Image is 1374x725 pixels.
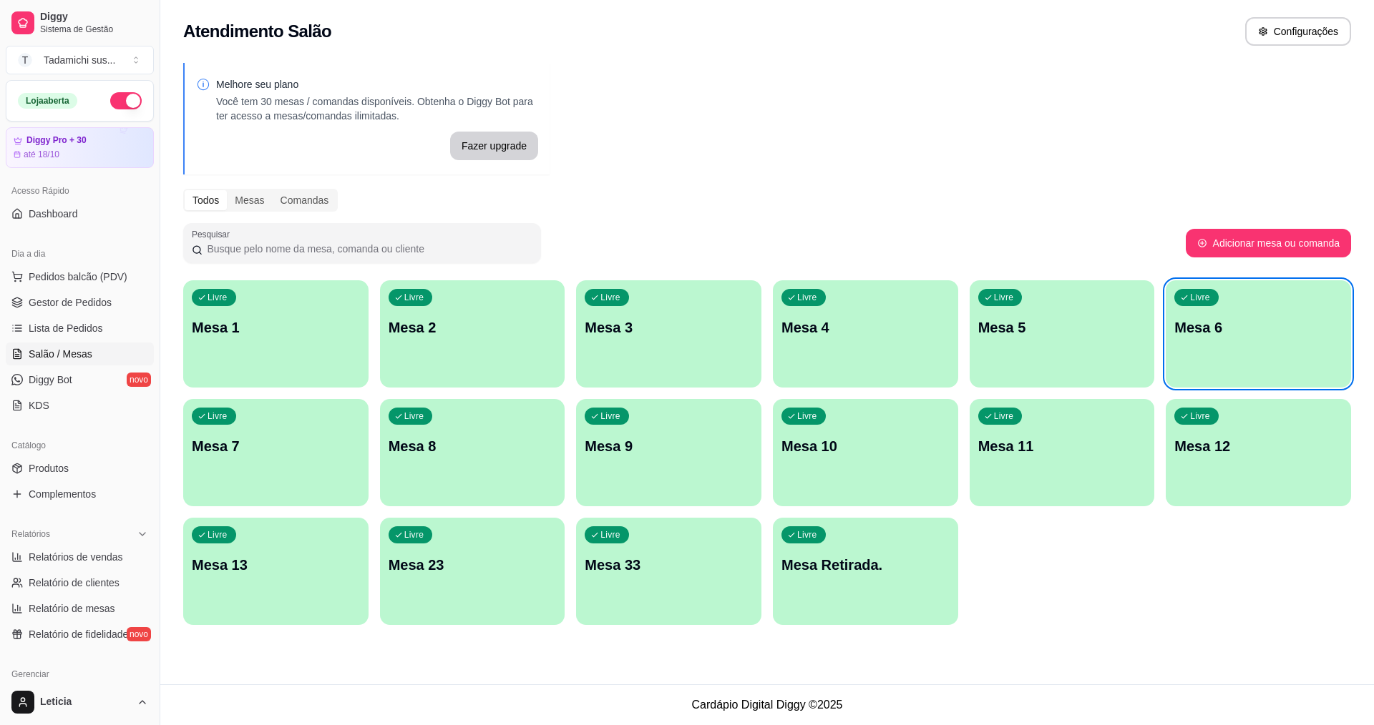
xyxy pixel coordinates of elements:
[6,457,154,480] a: Produtos
[18,53,32,67] span: T
[29,347,92,361] span: Salão / Mesas
[781,317,950,337] p: Mesa 4
[6,127,154,168] a: Diggy Pro + 30até 18/10
[6,368,154,391] a: Diggy Botnovo
[404,410,424,422] p: Livre
[160,684,1374,725] footer: Cardápio Digital Diggy © 2025
[40,696,131,709] span: Leticia
[585,317,753,337] p: Mesa 3
[6,202,154,225] a: Dashboard
[29,550,123,564] span: Relatórios de vendas
[1186,229,1351,257] button: Adicionar mesa ou comanda
[6,546,154,568] a: Relatórios de vendas
[183,399,369,506] button: LivreMesa 7
[576,399,761,506] button: LivreMesa 9
[29,295,112,310] span: Gestor de Pedidos
[994,292,1014,303] p: Livre
[40,24,148,35] span: Sistema de Gestão
[6,597,154,620] a: Relatório de mesas
[29,601,115,616] span: Relatório de mesas
[227,190,272,210] div: Mesas
[44,53,115,67] div: Tadamichi sus ...
[29,461,69,475] span: Produtos
[6,46,154,74] button: Select a team
[576,518,761,625] button: LivreMesa 33
[576,280,761,388] button: LivreMesa 3
[24,149,59,160] article: até 18/10
[183,20,331,43] h2: Atendimento Salão
[26,135,87,146] article: Diggy Pro + 30
[797,292,817,303] p: Livre
[600,292,620,303] p: Livre
[6,342,154,365] a: Salão / Mesas
[600,529,620,541] p: Livre
[216,77,538,92] p: Melhore seu plano
[1166,280,1351,388] button: LivreMesa 6
[29,373,72,387] span: Diggy Bot
[380,518,565,625] button: LivreMesa 23
[18,93,77,109] div: Loja aberta
[6,663,154,686] div: Gerenciar
[6,179,154,202] div: Acesso Rápido
[773,399,958,506] button: LivreMesa 10
[192,228,235,240] label: Pesquisar
[1174,317,1343,337] p: Mesa 6
[29,270,127,284] span: Pedidos balcão (PDV)
[216,94,538,123] p: Você tem 30 mesas / comandas disponíveis. Obtenha o Diggy Bot para ter acesso a mesas/comandas il...
[970,280,1155,388] button: LivreMesa 5
[1190,410,1210,422] p: Livre
[6,394,154,417] a: KDS
[6,291,154,314] a: Gestor de Pedidos
[6,317,154,340] a: Lista de Pedidos
[6,571,154,594] a: Relatório de clientes
[29,398,49,413] span: KDS
[29,207,78,221] span: Dashboard
[773,280,958,388] button: LivreMesa 4
[404,292,424,303] p: Livre
[192,555,360,575] p: Mesa 13
[185,190,227,210] div: Todos
[6,6,154,40] a: DiggySistema de Gestão
[40,11,148,24] span: Diggy
[192,436,360,456] p: Mesa 7
[183,280,369,388] button: LivreMesa 1
[600,410,620,422] p: Livre
[389,436,557,456] p: Mesa 8
[380,399,565,506] button: LivreMesa 8
[1166,399,1351,506] button: LivreMesa 12
[994,410,1014,422] p: Livre
[380,280,565,388] button: LivreMesa 2
[273,190,337,210] div: Comandas
[1190,292,1210,303] p: Livre
[404,529,424,541] p: Livre
[6,242,154,265] div: Dia a dia
[773,518,958,625] button: LivreMesa Retirada.
[1174,436,1343,456] p: Mesa 12
[208,292,228,303] p: Livre
[183,518,369,625] button: LivreMesa 13
[450,132,538,160] button: Fazer upgrade
[192,317,360,337] p: Mesa 1
[208,410,228,422] p: Livre
[208,529,228,541] p: Livre
[6,434,154,457] div: Catálogo
[585,436,753,456] p: Mesa 9
[797,529,817,541] p: Livre
[29,627,128,641] span: Relatório de fidelidade
[978,317,1146,337] p: Mesa 5
[203,242,532,256] input: Pesquisar
[110,92,142,109] button: Alterar Status
[389,555,557,575] p: Mesa 23
[970,399,1155,506] button: LivreMesa 11
[781,555,950,575] p: Mesa Retirada.
[389,317,557,337] p: Mesa 2
[6,483,154,505] a: Complementos
[29,487,96,501] span: Complementos
[1245,17,1351,46] button: Configurações
[781,436,950,456] p: Mesa 10
[6,685,154,719] button: Leticia
[29,576,120,590] span: Relatório de clientes
[797,410,817,422] p: Livre
[978,436,1146,456] p: Mesa 11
